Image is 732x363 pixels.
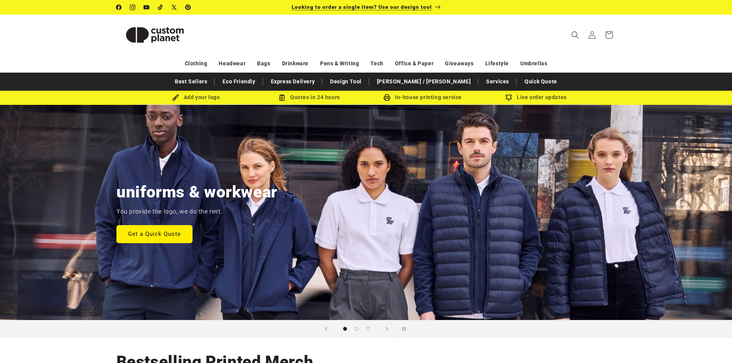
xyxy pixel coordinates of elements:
[383,94,390,101] img: In-house printing
[567,27,584,43] summary: Search
[378,320,395,337] button: Next slide
[370,57,383,70] a: Tech
[521,75,561,88] a: Quick Quote
[253,93,366,102] div: Quotes in 24 hours
[139,93,253,102] div: Add your logo
[362,323,374,335] button: Load slide 3 of 3
[366,93,480,102] div: In-house printing service
[219,57,246,70] a: Headwear
[482,75,513,88] a: Services
[485,57,509,70] a: Lifestyle
[351,323,362,335] button: Load slide 2 of 3
[113,15,196,55] a: Custom Planet
[520,57,547,70] a: Umbrellas
[257,57,270,70] a: Bags
[604,280,732,363] iframe: Chat Widget
[172,94,179,101] img: Brush Icon
[398,320,415,337] button: Pause slideshow
[339,323,351,335] button: Load slide 1 of 3
[279,94,285,101] img: Order Updates Icon
[480,93,593,102] div: Live order updates
[267,75,319,88] a: Express Delivery
[318,320,335,337] button: Previous slide
[326,75,365,88] a: Design Tool
[116,225,193,243] a: Get a Quick Quote
[445,57,473,70] a: Giveaways
[282,57,309,70] a: Drinkware
[185,57,207,70] a: Clothing
[292,4,432,10] span: Looking to order a single item? Use our design tool
[395,57,433,70] a: Office & Paper
[373,75,475,88] a: [PERSON_NAME] / [PERSON_NAME]
[219,75,259,88] a: Eco Friendly
[116,18,193,52] img: Custom Planet
[505,94,512,101] img: Order updates
[320,57,359,70] a: Pens & Writing
[116,206,222,217] p: You provide the logo, we do the rest.
[171,75,211,88] a: Best Sellers
[116,182,277,202] h2: uniforms & workwear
